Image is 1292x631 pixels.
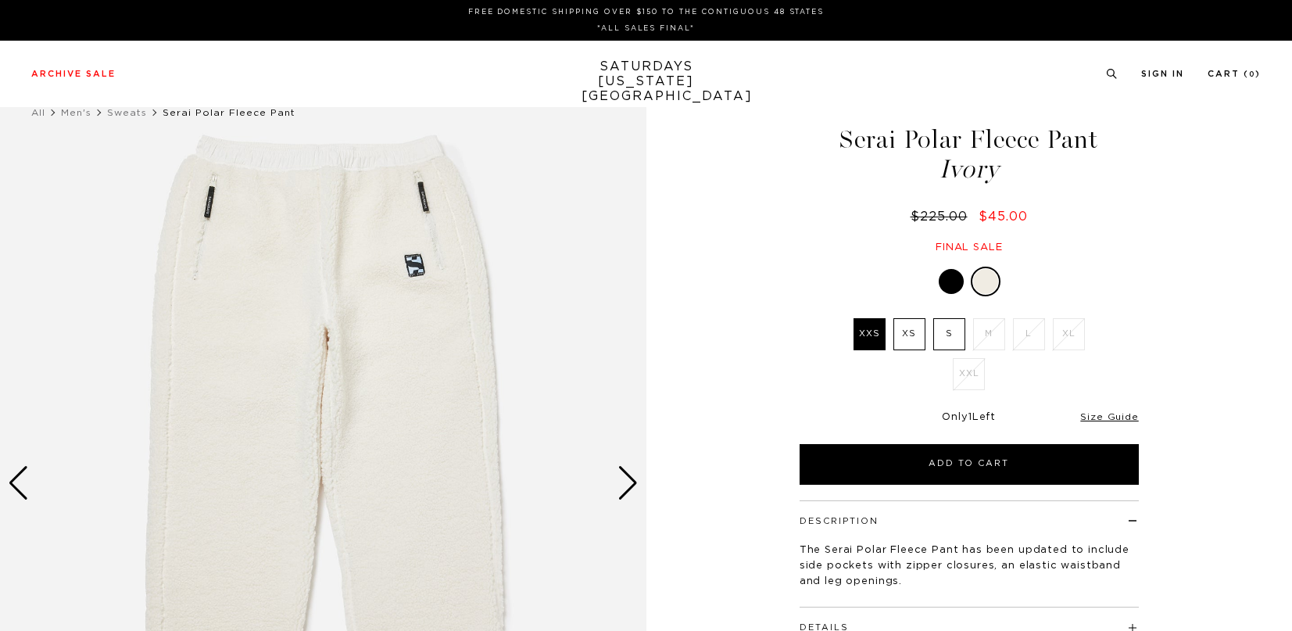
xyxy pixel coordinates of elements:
[797,127,1141,182] h1: Serai Polar Fleece Pant
[107,108,147,117] a: Sweats
[854,318,886,350] label: XXS
[163,108,295,117] span: Serai Polar Fleece Pant
[1141,70,1184,78] a: Sign In
[31,108,45,117] a: All
[893,318,925,350] label: XS
[38,23,1254,34] p: *ALL SALES FINAL*
[911,210,974,223] del: $225.00
[1208,70,1261,78] a: Cart (0)
[979,210,1028,223] span: $45.00
[617,466,639,500] div: Next slide
[797,241,1141,254] div: Final sale
[61,108,91,117] a: Men's
[797,156,1141,182] span: Ivory
[8,466,29,500] div: Previous slide
[38,6,1254,18] p: FREE DOMESTIC SHIPPING OVER $150 TO THE CONTIGUOUS 48 STATES
[1249,71,1255,78] small: 0
[933,318,965,350] label: S
[582,59,710,104] a: SATURDAYS[US_STATE][GEOGRAPHIC_DATA]
[968,412,972,422] span: 1
[800,543,1139,590] p: The Serai Polar Fleece Pant has been updated to include side pockets with zipper closures, an ela...
[800,444,1139,485] button: Add to Cart
[31,70,116,78] a: Archive Sale
[800,517,879,525] button: Description
[800,411,1139,425] div: Only Left
[1080,412,1138,421] a: Size Guide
